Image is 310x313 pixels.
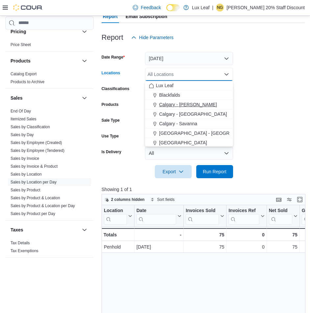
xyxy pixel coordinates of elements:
button: Invoices Sold [186,207,224,224]
span: Blackfalds [159,92,180,98]
span: Export [159,165,188,178]
a: Sales by Product & Location [11,196,60,200]
a: Products to Archive [11,80,44,84]
div: Invoices Ref [228,207,259,214]
div: Penhold [104,243,132,251]
button: [GEOGRAPHIC_DATA] [145,138,233,148]
a: Sales by Classification [11,125,50,129]
span: Calgary - [PERSON_NAME] [159,101,217,108]
button: Hide Parameters [129,31,176,44]
img: Cova [13,4,43,11]
button: Net Sold [269,207,297,224]
span: [GEOGRAPHIC_DATA] - [GEOGRAPHIC_DATA] [159,130,259,136]
button: Invoices Ref [228,207,264,224]
label: Is Delivery [102,149,121,155]
a: Price Sheet [11,42,31,47]
span: Sales by Location [11,172,42,177]
label: Date Range [102,55,125,60]
div: Choose from the following options [145,81,233,205]
a: Sales by Day [11,132,34,137]
button: Sales [81,94,88,102]
div: Sales [5,107,94,220]
span: [GEOGRAPHIC_DATA] [159,139,207,146]
h3: Report [102,34,123,41]
p: | [212,4,214,12]
div: 0 [228,243,264,251]
button: Products [81,57,88,65]
a: Tax Exemptions [11,249,38,253]
label: Products [102,102,119,107]
span: Run Report [203,168,227,175]
button: Calgary - Savanna [145,119,233,129]
button: Lux Leaf [145,81,233,90]
a: Tax Details [11,241,30,245]
div: Location [104,207,127,214]
button: Products [11,58,79,64]
h3: Taxes [11,227,23,233]
button: [DATE] [145,52,233,65]
button: Close list of options [224,72,229,77]
div: Date [136,207,176,224]
a: Sales by Location per Day [11,180,57,184]
button: 2 columns hidden [102,196,147,204]
label: Locations [102,70,120,76]
span: End Of Day [11,108,31,114]
span: Email Subscription [126,10,167,23]
span: Calgary - [GEOGRAPHIC_DATA] [159,111,227,117]
div: Location [104,207,127,224]
a: Sales by Product & Location per Day [11,204,75,208]
span: Calgary - Savanna [159,120,197,127]
span: Sales by Product per Day [11,211,55,216]
label: Sale Type [102,118,120,123]
div: Totals [104,231,132,239]
h3: Sales [11,95,23,101]
span: Products to Archive [11,79,44,84]
div: [DATE] [136,243,181,251]
button: Keyboard shortcuts [275,196,283,204]
span: Feedback [141,4,161,11]
span: Tax Details [11,240,30,246]
span: Sales by Product [11,187,40,193]
a: Catalog Export [11,72,36,76]
button: Sort fields [148,196,177,204]
span: Hide Parameters [139,34,174,41]
button: Export [155,165,192,178]
h3: Products [11,58,31,64]
a: Sales by Product per Day [11,211,55,216]
p: [PERSON_NAME] 20% Staff Discount [227,4,305,12]
span: Tax Exemptions [11,248,38,253]
div: 75 [186,243,224,251]
a: Sales by Employee (Created) [11,140,62,145]
a: End Of Day [11,109,31,113]
div: Net Sold [269,207,292,224]
div: 75 [269,243,298,251]
div: Invoices Sold [186,207,219,224]
button: Calgary - [GEOGRAPHIC_DATA] [145,109,233,119]
span: 2 columns hidden [111,197,145,202]
a: Sales by Product [11,188,40,192]
button: Taxes [11,227,79,233]
a: Sales by Employee (Tendered) [11,148,64,153]
span: Sales by Classification [11,124,50,130]
div: - [136,231,181,239]
div: Invoices Sold [186,207,219,214]
p: Showing 1 of 1 [102,186,308,193]
span: Catalog Export [11,71,36,77]
div: Nicole Gorgichuk 20% Staff Discount [216,4,224,12]
span: Sales by Day [11,132,34,137]
span: Sales by Product & Location per Day [11,203,75,208]
button: [GEOGRAPHIC_DATA] - [GEOGRAPHIC_DATA] [145,129,233,138]
span: Lux Leaf [156,82,174,89]
button: Display options [285,196,293,204]
input: Dark Mode [166,4,180,11]
label: Use Type [102,133,119,139]
div: Taxes [5,239,94,257]
div: 75 [269,231,297,239]
button: Blackfalds [145,90,233,100]
button: Sales [11,95,79,101]
h3: Pricing [11,28,26,35]
button: Run Report [196,165,233,178]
